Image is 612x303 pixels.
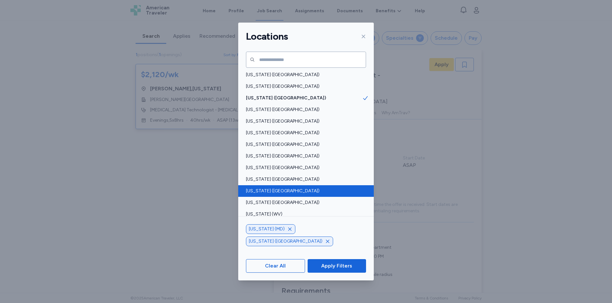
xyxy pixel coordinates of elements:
span: [US_STATE] ([GEOGRAPHIC_DATA]) [246,199,362,206]
span: [US_STATE] ([GEOGRAPHIC_DATA]) [246,106,362,113]
span: Clear All [265,262,286,270]
span: [US_STATE] ([GEOGRAPHIC_DATA]) [249,238,322,245]
span: [US_STATE] ([GEOGRAPHIC_DATA]) [246,83,362,90]
span: [US_STATE] ([GEOGRAPHIC_DATA]) [246,188,362,194]
span: Apply Filters [321,262,352,270]
button: Clear All [246,259,305,273]
h1: Locations [246,30,288,43]
span: [US_STATE] (MD) [249,226,285,232]
span: [US_STATE] ([GEOGRAPHIC_DATA]) [246,72,362,78]
span: [US_STATE] ([GEOGRAPHIC_DATA]) [246,130,362,136]
span: [US_STATE] ([GEOGRAPHIC_DATA]) [246,118,362,125]
span: [US_STATE] ([GEOGRAPHIC_DATA]) [246,141,362,148]
button: Apply Filters [308,259,366,273]
span: [US_STATE] ([GEOGRAPHIC_DATA]) [246,176,362,183]
span: [US_STATE] ([GEOGRAPHIC_DATA]) [246,95,362,101]
span: [US_STATE] ([GEOGRAPHIC_DATA]) [246,165,362,171]
span: [US_STATE] ([GEOGRAPHIC_DATA]) [246,153,362,159]
span: [US_STATE] (WV) [246,211,362,217]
